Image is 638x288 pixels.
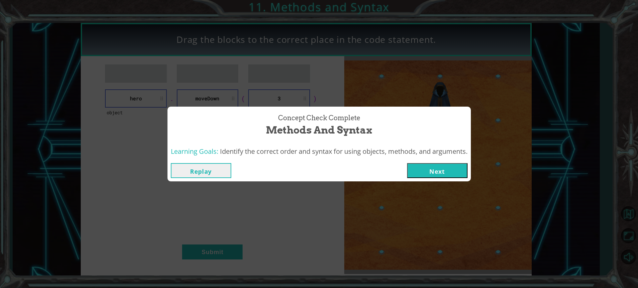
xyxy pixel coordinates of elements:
[220,147,468,156] span: Identify the correct order and syntax for using objects, methods, and arguments.
[278,113,360,123] span: Concept Check Complete
[407,163,468,178] button: Next
[171,147,218,156] span: Learning Goals:
[266,123,372,137] span: Methods and Syntax
[171,163,231,178] button: Replay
